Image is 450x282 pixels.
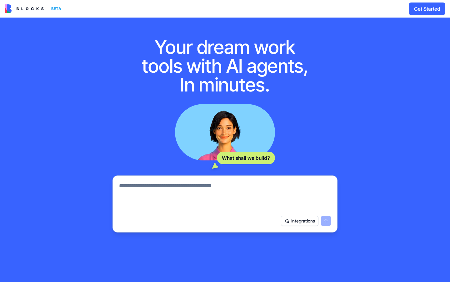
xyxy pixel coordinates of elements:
a: BETA [5,4,64,13]
button: Get Started [409,3,445,15]
h1: Your dream work tools with AI agents, In minutes. [135,38,315,94]
button: Integrations [281,216,318,226]
img: logo [5,4,44,13]
div: BETA [49,4,64,13]
div: What shall we build? [217,152,275,164]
